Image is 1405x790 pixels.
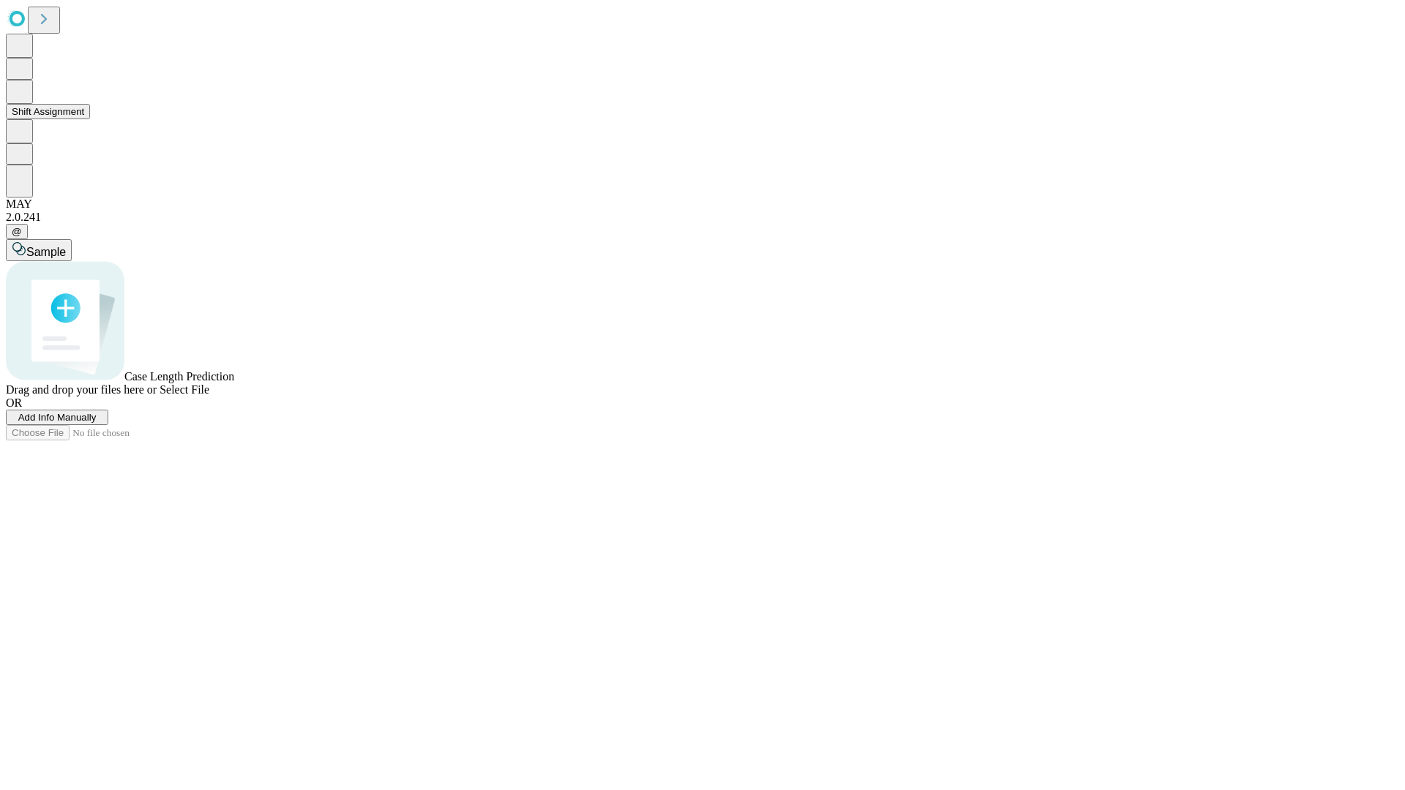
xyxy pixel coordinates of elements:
[6,396,22,409] span: OR
[6,197,1399,211] div: MAY
[26,246,66,258] span: Sample
[6,239,72,261] button: Sample
[6,104,90,119] button: Shift Assignment
[160,383,209,396] span: Select File
[12,226,22,237] span: @
[6,224,28,239] button: @
[6,211,1399,224] div: 2.0.241
[6,410,108,425] button: Add Info Manually
[124,370,234,383] span: Case Length Prediction
[18,412,97,423] span: Add Info Manually
[6,383,157,396] span: Drag and drop your files here or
